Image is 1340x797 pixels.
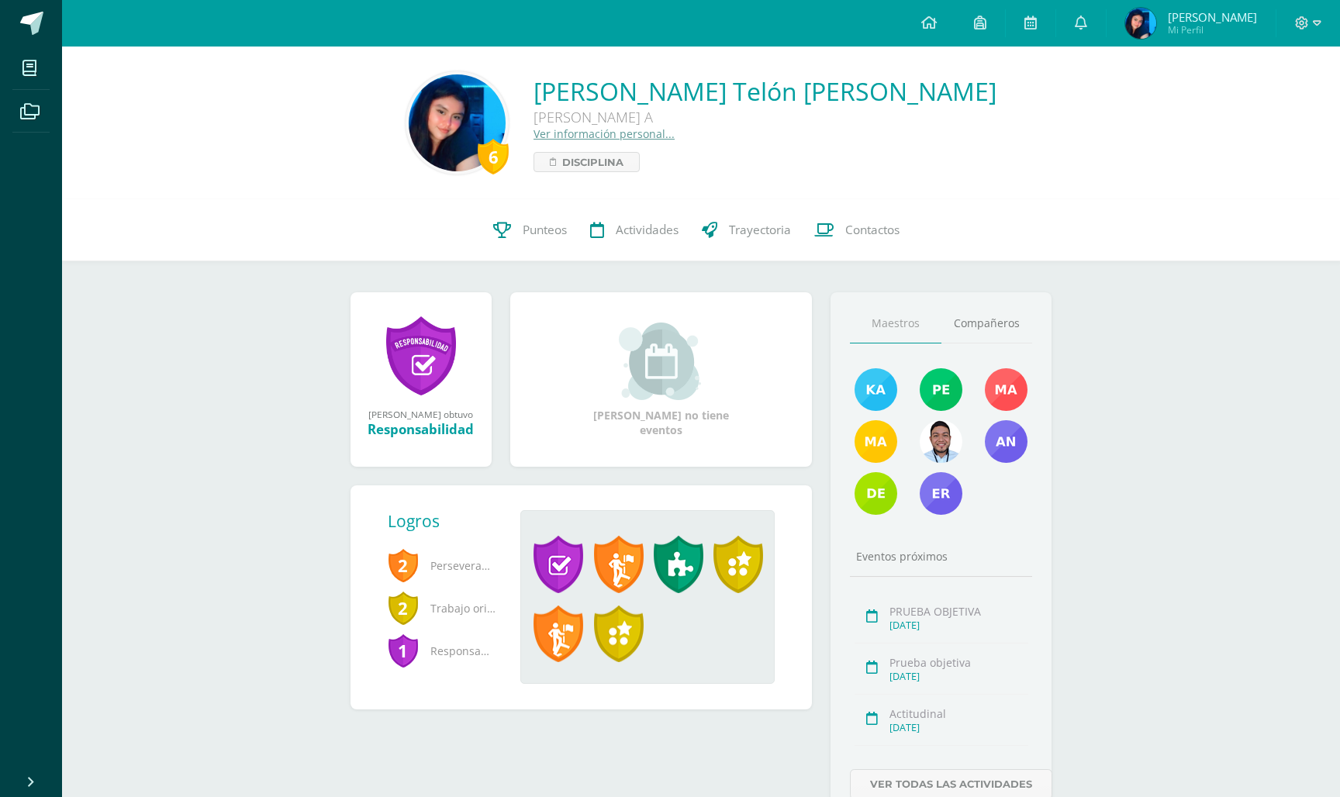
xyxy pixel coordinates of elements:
[523,222,567,238] span: Punteos
[388,633,419,668] span: 1
[388,510,509,532] div: Logros
[920,472,962,515] img: 3b51858fa93919ca30eb1aad2d2e7161.png
[985,420,1027,463] img: 5b69ea46538634a852163c0590dc3ff7.png
[1168,23,1257,36] span: Mi Perfil
[482,199,578,261] a: Punteos
[889,721,1028,734] div: [DATE]
[985,368,1027,411] img: c020eebe47570ddd332f87e65077e1d5.png
[388,547,419,583] span: 2
[534,126,675,141] a: Ver información personal...
[889,619,1028,632] div: [DATE]
[1125,8,1156,39] img: bbd03f31755a1d90598f1d1d12476aa6.png
[850,549,1033,564] div: Eventos próximos
[845,222,900,238] span: Contactos
[855,368,897,411] img: 1c285e60f6ff79110def83009e9e501a.png
[690,199,803,261] a: Trayectoria
[889,670,1028,683] div: [DATE]
[366,420,476,438] div: Responsabilidad
[920,420,962,463] img: 6bf64b0700033a2ca3395562ad6aa597.png
[889,706,1028,721] div: Actitudinal
[534,108,996,126] div: [PERSON_NAME] A
[534,74,996,108] a: [PERSON_NAME] Telón [PERSON_NAME]
[388,544,496,587] span: Perseverancia
[803,199,911,261] a: Contactos
[855,472,897,515] img: 13db4c08e544ead93a1678712b735bab.png
[1168,9,1257,25] span: [PERSON_NAME]
[729,222,791,238] span: Trayectoria
[920,368,962,411] img: 15fb5835aaf1d8aa0909c044d1811af8.png
[941,304,1033,343] a: Compañeros
[562,153,623,171] span: Disciplina
[855,420,897,463] img: f5bcdfe112135d8e2907dab10a7547e4.png
[619,323,703,400] img: event_small.png
[534,152,640,172] a: Disciplina
[366,408,476,420] div: [PERSON_NAME] obtuvo
[583,323,738,437] div: [PERSON_NAME] no tiene eventos
[388,630,496,672] span: Responsabilidad
[850,304,941,343] a: Maestros
[889,655,1028,670] div: Prueba objetiva
[616,222,679,238] span: Actividades
[409,74,506,171] img: b5ab9104ea0fa13de4549508a26fc4c9.png
[578,199,690,261] a: Actividades
[388,587,496,630] span: Trabajo original
[388,590,419,626] span: 2
[889,604,1028,619] div: PRUEBA OBJETIVA
[478,139,509,174] div: 6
